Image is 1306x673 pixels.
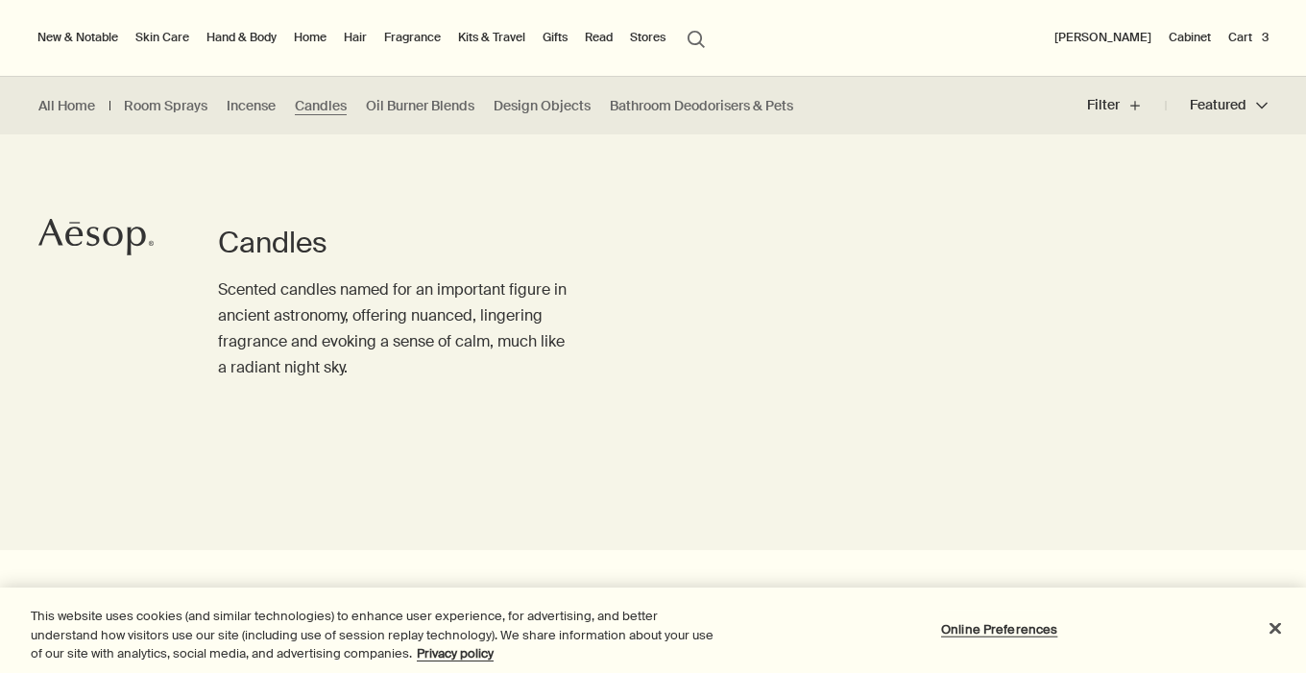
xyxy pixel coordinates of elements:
p: Scented candles named for an important figure in ancient astronomy, offering nuanced, lingering f... [218,276,576,381]
button: [PERSON_NAME] [1051,26,1155,49]
button: Cart3 [1224,26,1272,49]
button: Open search [679,19,713,56]
a: More information about your privacy, opens in a new tab [417,645,494,661]
a: Hand & Body [203,26,280,49]
svg: Aesop [38,218,154,256]
a: Cabinet [1165,26,1215,49]
a: Skin Care [132,26,193,49]
a: Kits & Travel [454,26,529,49]
button: Close [1254,607,1296,649]
div: This website uses cookies (and similar technologies) to enhance user experience, for advertising,... [31,607,718,663]
button: Stores [626,26,669,49]
a: Gifts [539,26,571,49]
a: Aesop [34,213,158,266]
h1: Candles [218,224,576,262]
a: Read [581,26,617,49]
a: Home [290,26,330,49]
button: Online Preferences, Opens the preference center dialog [939,610,1059,648]
a: Hair [340,26,371,49]
button: New & Notable [34,26,122,49]
a: Fragrance [380,26,445,49]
